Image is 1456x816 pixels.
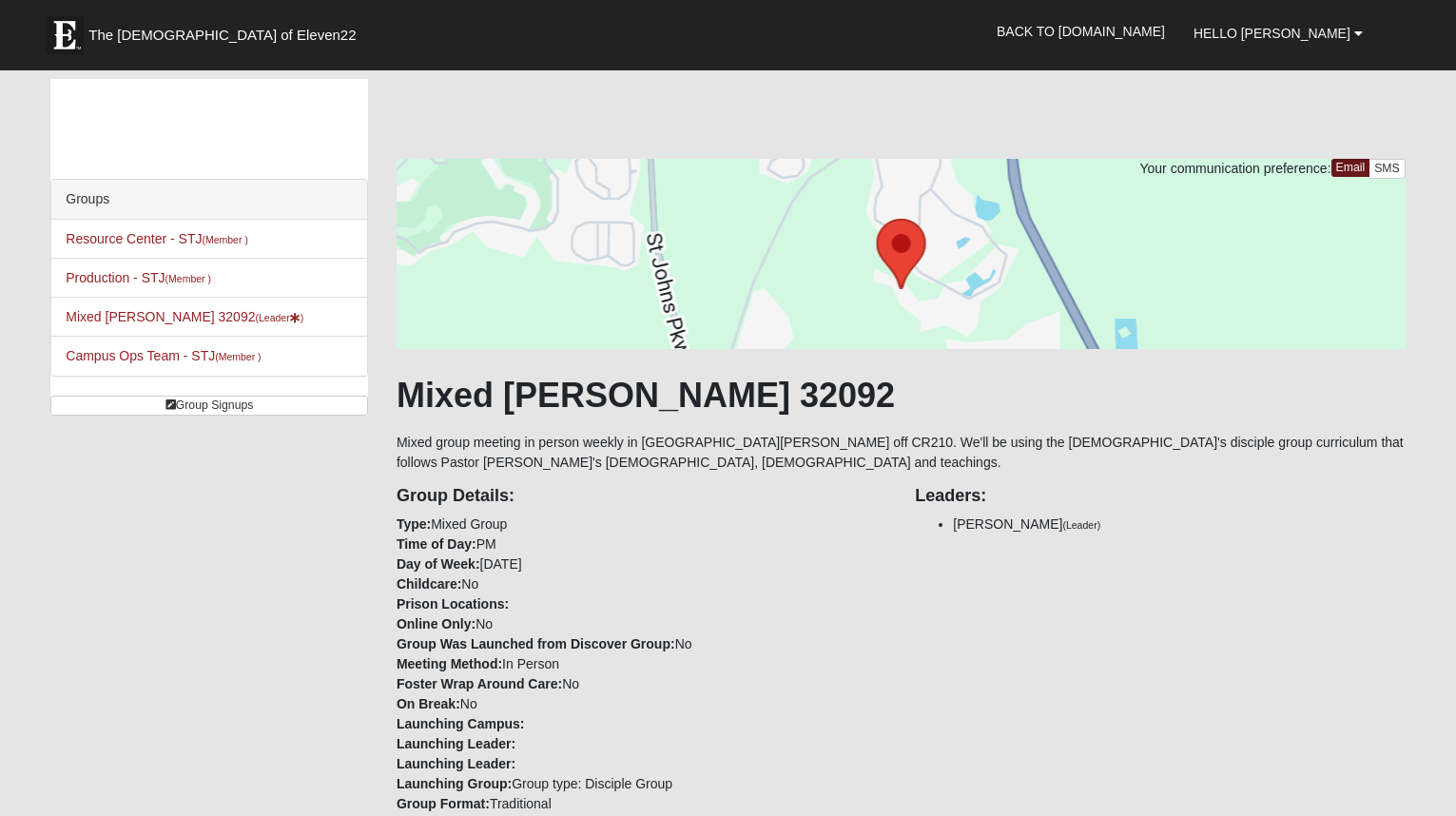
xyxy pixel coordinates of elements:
strong: Day of Week: [397,556,480,572]
div: Mixed Group PM [DATE] No No No In Person No No Group type: Disciple Group Traditional [382,473,901,814]
strong: Type: [397,516,431,532]
img: Eleven22 logo [46,16,84,54]
h1: Mixed [PERSON_NAME] 32092 [397,375,1406,416]
a: Email [1331,159,1370,177]
a: Resource Center - STJ(Member ) [66,231,248,246]
li: [PERSON_NAME] [953,515,1405,534]
div: Groups [51,180,367,220]
small: (Leader ) [255,312,303,323]
strong: Launching Leader: [397,736,515,751]
h4: Group Details: [397,486,886,507]
strong: Launching Leader: [397,756,515,771]
strong: Online Only: [397,616,476,631]
strong: Prison Locations: [397,596,509,612]
small: (Member ) [202,234,247,245]
strong: Childcare: [397,576,461,592]
a: Campus Ops Team - STJ(Member ) [66,348,261,363]
strong: Meeting Method: [397,656,502,671]
span: The [DEMOGRAPHIC_DATA] of Eleven22 [88,26,356,45]
a: SMS [1369,159,1406,179]
a: Group Signups [50,396,368,416]
small: (Member ) [165,273,211,284]
h4: Leaders: [915,486,1405,507]
small: (Member ) [215,351,261,362]
a: The [DEMOGRAPHIC_DATA] of Eleven22 [36,7,417,54]
strong: Group Was Launched from Discover Group: [397,636,675,651]
a: Hello [PERSON_NAME] [1179,10,1377,57]
a: Mixed [PERSON_NAME] 32092(Leader) [66,309,303,324]
span: Your communication preference: [1139,161,1330,176]
small: (Leader) [1062,519,1100,531]
strong: On Break: [397,696,460,711]
strong: Launching Group: [397,776,512,791]
a: Production - STJ(Member ) [66,270,211,285]
strong: Foster Wrap Around Care: [397,676,562,691]
span: Hello [PERSON_NAME] [1194,26,1350,41]
strong: Launching Campus: [397,716,525,731]
a: Back to [DOMAIN_NAME] [982,8,1179,55]
strong: Time of Day: [397,536,476,552]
